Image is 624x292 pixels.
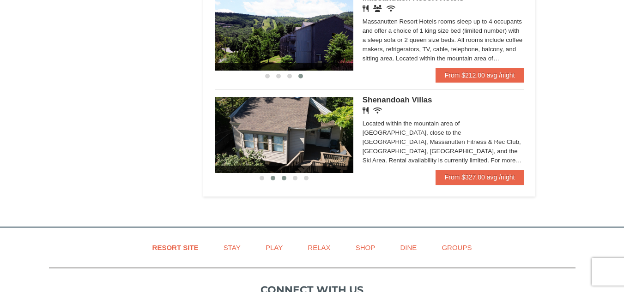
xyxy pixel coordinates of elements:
[436,68,524,83] a: From $212.00 avg /night
[387,5,395,12] i: Wireless Internet (free)
[212,237,252,258] a: Stay
[363,5,369,12] i: Restaurant
[373,107,382,114] i: Wireless Internet (free)
[296,237,342,258] a: Relax
[363,17,524,63] div: Massanutten Resort Hotels rooms sleep up to 4 occupants and offer a choice of 1 king size bed (li...
[254,237,294,258] a: Play
[436,170,524,185] a: From $327.00 avg /night
[141,237,210,258] a: Resort Site
[430,237,483,258] a: Groups
[373,5,382,12] i: Banquet Facilities
[363,95,432,104] span: Shenandoah Villas
[363,107,369,114] i: Restaurant
[363,119,524,165] div: Located within the mountain area of [GEOGRAPHIC_DATA], close to the [GEOGRAPHIC_DATA], Massanutte...
[344,237,387,258] a: Shop
[388,237,428,258] a: Dine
